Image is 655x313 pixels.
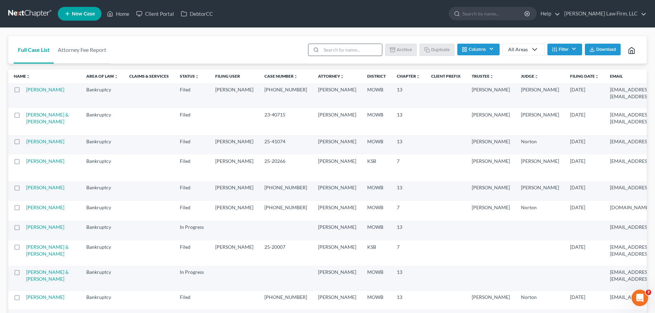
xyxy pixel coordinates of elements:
td: [PERSON_NAME] [210,155,259,181]
a: [PERSON_NAME] & [PERSON_NAME] [26,269,69,282]
td: Bankruptcy [81,135,124,155]
i: unfold_more [294,75,298,79]
a: [PERSON_NAME] [26,185,64,190]
span: 3 [646,290,651,295]
td: 13 [391,108,426,135]
a: [PERSON_NAME] Law Firm, LLC [561,8,646,20]
i: unfold_more [534,75,538,79]
td: [PERSON_NAME] [466,83,515,108]
td: [PHONE_NUMBER] [259,201,313,221]
button: Filter [547,44,582,55]
button: Columns [457,44,499,55]
td: [PERSON_NAME] [210,201,259,221]
td: [PERSON_NAME] [210,83,259,108]
td: Filed [174,291,210,309]
td: Filed [174,108,210,135]
td: MOWB [362,201,391,221]
td: Bankruptcy [81,201,124,221]
td: 25-20266 [259,155,313,181]
td: [PERSON_NAME] [313,266,362,291]
a: DebtorCC [177,8,216,20]
td: MOWB [362,266,391,291]
td: Filed [174,83,210,108]
td: Bankruptcy [81,108,124,135]
td: Bankruptcy [81,241,124,266]
td: [PERSON_NAME] [210,135,259,155]
td: Bankruptcy [81,221,124,240]
td: 25-41074 [259,135,313,155]
span: New Case [72,11,95,16]
a: Statusunfold_more [180,74,199,79]
td: [PERSON_NAME] [313,201,362,221]
td: [PERSON_NAME] [313,83,362,108]
td: In Progress [174,266,210,291]
td: Bankruptcy [81,155,124,181]
th: Claims & Services [124,69,174,83]
iframe: Intercom live chat [632,290,648,306]
td: Filed [174,155,210,181]
i: unfold_more [26,75,30,79]
td: [PERSON_NAME] [313,291,362,309]
a: [PERSON_NAME] & [PERSON_NAME] [26,112,69,124]
a: Full Case List [14,36,54,64]
td: [PERSON_NAME] [313,181,362,201]
a: Client Portal [133,8,177,20]
a: [PERSON_NAME] & [PERSON_NAME] [26,244,69,257]
td: [PERSON_NAME] [313,221,362,240]
td: [DATE] [565,135,604,155]
span: Download [596,47,616,52]
td: [DATE] [565,241,604,266]
a: Filing Dateunfold_more [570,74,599,79]
td: Filed [174,201,210,221]
td: [PERSON_NAME] [313,135,362,155]
td: MOWB [362,291,391,309]
input: Search by name... [321,44,382,56]
td: Norton [515,201,565,221]
a: Attorneyunfold_more [318,74,344,79]
a: Area of Lawunfold_more [86,74,118,79]
i: unfold_more [490,75,494,79]
a: [PERSON_NAME] [26,294,64,300]
td: Filed [174,135,210,155]
td: 7 [391,201,426,221]
td: [PERSON_NAME] [466,291,515,309]
a: [PERSON_NAME] [26,138,64,144]
td: [PERSON_NAME] [466,181,515,201]
td: [PERSON_NAME] [515,108,565,135]
a: Attorney Fee Report [54,36,110,64]
a: Home [103,8,133,20]
td: Norton [515,291,565,309]
td: MOWB [362,221,391,240]
a: [PERSON_NAME] [26,204,64,210]
td: [PHONE_NUMBER] [259,291,313,309]
td: 13 [391,221,426,240]
input: Search by name... [462,7,525,20]
i: unfold_more [595,75,599,79]
td: [PERSON_NAME] [466,201,515,221]
td: [PERSON_NAME] [515,83,565,108]
td: 25-20007 [259,241,313,266]
td: MOWB [362,181,391,201]
td: MOWB [362,108,391,135]
a: [PERSON_NAME] [26,87,64,92]
td: [DATE] [565,201,604,221]
a: Chapterunfold_more [397,74,420,79]
td: KSB [362,241,391,266]
a: Trusteeunfold_more [472,74,494,79]
i: unfold_more [195,75,199,79]
a: [PERSON_NAME] [26,224,64,230]
td: [PHONE_NUMBER] [259,181,313,201]
td: [PHONE_NUMBER] [259,83,313,108]
td: [PERSON_NAME] [210,241,259,266]
td: Bankruptcy [81,83,124,108]
td: [PERSON_NAME] [466,108,515,135]
td: Filed [174,181,210,201]
td: Bankruptcy [81,181,124,201]
td: 7 [391,155,426,181]
td: Filed [174,241,210,266]
td: 13 [391,291,426,309]
a: [PERSON_NAME] [26,158,64,164]
i: unfold_more [114,75,118,79]
td: [PERSON_NAME] [313,241,362,266]
td: MOWB [362,83,391,108]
